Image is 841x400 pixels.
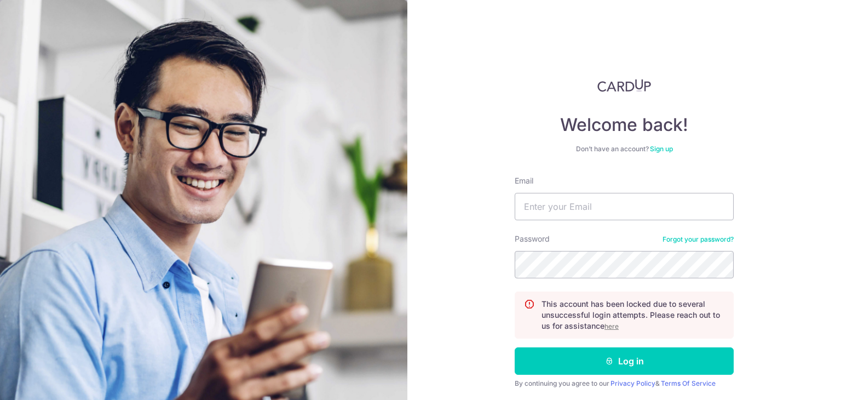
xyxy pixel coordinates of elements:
a: here [604,322,619,330]
p: This account has been locked due to several unsuccessful login attempts. Please reach out to us f... [542,299,724,332]
h4: Welcome back! [515,114,734,136]
input: Enter your Email [515,193,734,220]
div: Don’t have an account? [515,145,734,153]
a: Privacy Policy [610,379,655,387]
a: Forgot your password? [663,235,734,244]
a: Terms Of Service [661,379,716,387]
label: Password [515,233,550,244]
div: By continuing you agree to our & [515,379,734,388]
a: Sign up [650,145,673,153]
label: Email [515,175,533,186]
img: CardUp Logo [597,79,651,92]
button: Log in [515,347,734,375]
